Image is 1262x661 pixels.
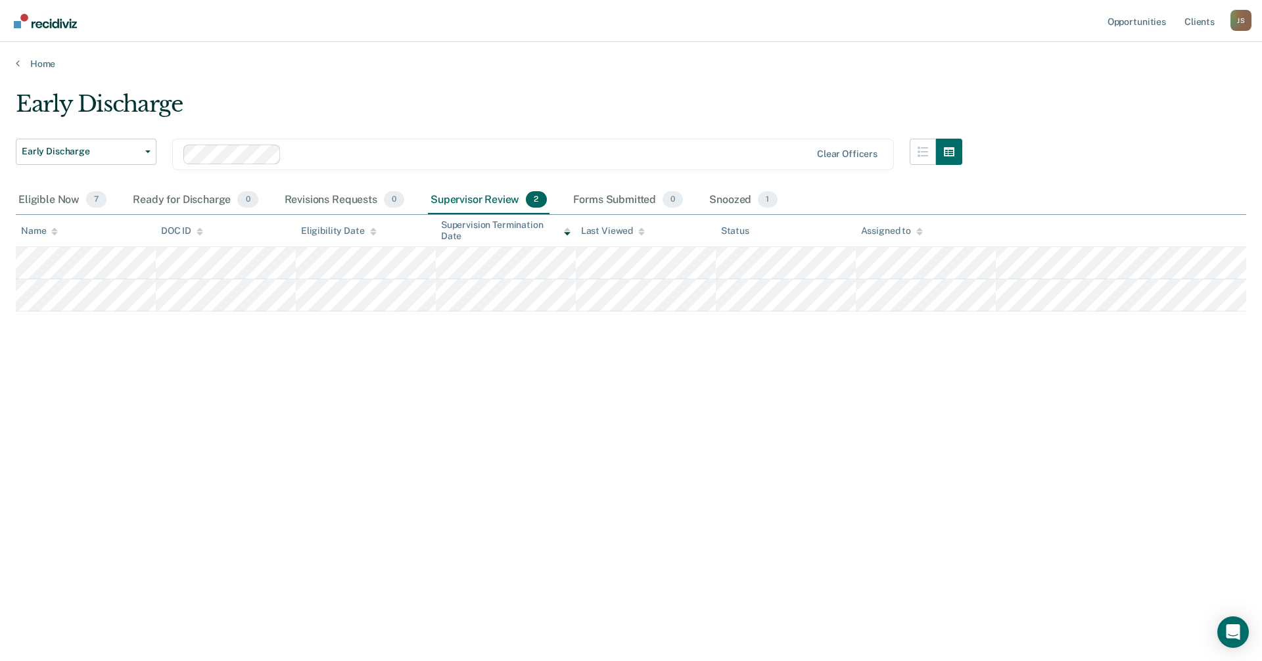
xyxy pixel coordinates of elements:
div: Revisions Requests0 [282,186,407,215]
span: 0 [237,191,258,208]
span: 2 [526,191,546,208]
div: Open Intercom Messenger [1217,616,1249,648]
div: Snoozed1 [707,186,780,215]
span: 1 [758,191,777,208]
div: Ready for Discharge0 [130,186,260,215]
button: Early Discharge [16,139,156,165]
div: Eligibility Date [301,225,377,237]
span: 0 [384,191,404,208]
div: J S [1230,10,1251,31]
img: Recidiviz [14,14,77,28]
span: Early Discharge [22,146,140,157]
span: 7 [86,191,106,208]
a: Home [16,58,1246,70]
span: 0 [663,191,683,208]
div: Forms Submitted0 [571,186,686,215]
div: Early Discharge [16,91,962,128]
div: Supervisor Review2 [428,186,549,215]
div: Last Viewed [581,225,645,237]
div: Clear officers [817,148,877,160]
div: DOC ID [161,225,203,237]
div: Status [721,225,749,237]
div: Eligible Now7 [16,186,109,215]
div: Assigned to [861,225,923,237]
div: Supervision Termination Date [441,219,571,242]
button: Profile dropdown button [1230,10,1251,31]
div: Name [21,225,58,237]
